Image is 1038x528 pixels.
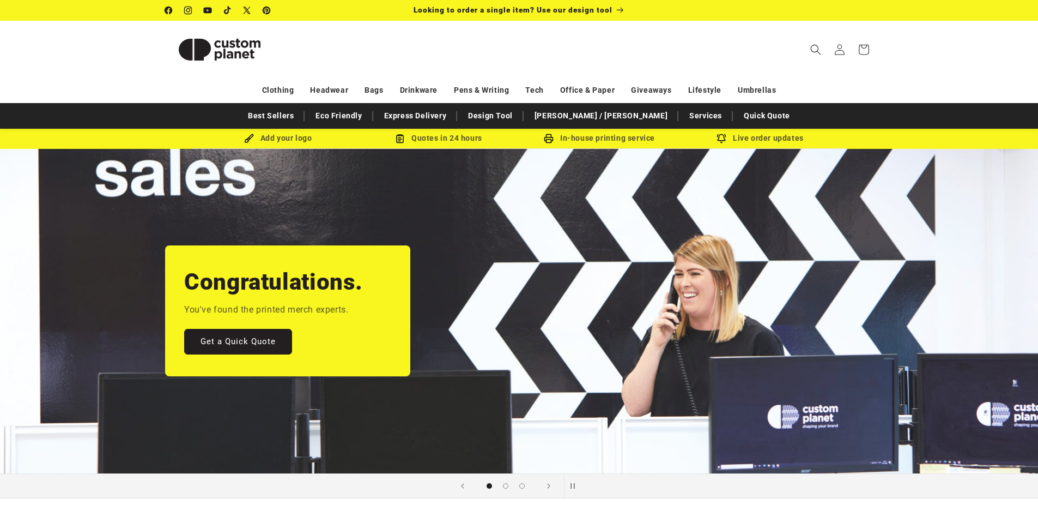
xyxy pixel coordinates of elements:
[525,81,543,100] a: Tech
[454,81,509,100] a: Pens & Writing
[684,106,727,125] a: Services
[310,81,348,100] a: Headwear
[560,81,615,100] a: Office & Paper
[244,134,254,143] img: Brush Icon
[262,81,294,100] a: Clothing
[242,106,299,125] a: Best Sellers
[544,134,554,143] img: In-house printing
[519,131,680,145] div: In-house printing service
[631,81,671,100] a: Giveaways
[379,106,452,125] a: Express Delivery
[400,81,438,100] a: Drinkware
[365,81,383,100] a: Bags
[680,131,841,145] div: Live order updates
[184,267,363,297] h2: Congratulations.
[537,474,561,498] button: Next slide
[564,474,588,498] button: Pause slideshow
[463,106,518,125] a: Design Tool
[414,5,612,14] span: Looking to order a single item? Use our design tool
[165,25,274,74] img: Custom Planet
[529,106,673,125] a: [PERSON_NAME] / [PERSON_NAME]
[688,81,721,100] a: Lifestyle
[738,81,776,100] a: Umbrellas
[184,329,292,355] a: Get a Quick Quote
[804,38,828,62] summary: Search
[451,474,475,498] button: Previous slide
[738,106,796,125] a: Quick Quote
[481,478,497,494] button: Load slide 1 of 3
[717,134,726,143] img: Order updates
[395,134,405,143] img: Order Updates Icon
[497,478,514,494] button: Load slide 2 of 3
[184,302,348,318] p: You've found the printed merch experts.
[514,478,530,494] button: Load slide 3 of 3
[198,131,359,145] div: Add your logo
[359,131,519,145] div: Quotes in 24 hours
[161,21,278,78] a: Custom Planet
[310,106,367,125] a: Eco Friendly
